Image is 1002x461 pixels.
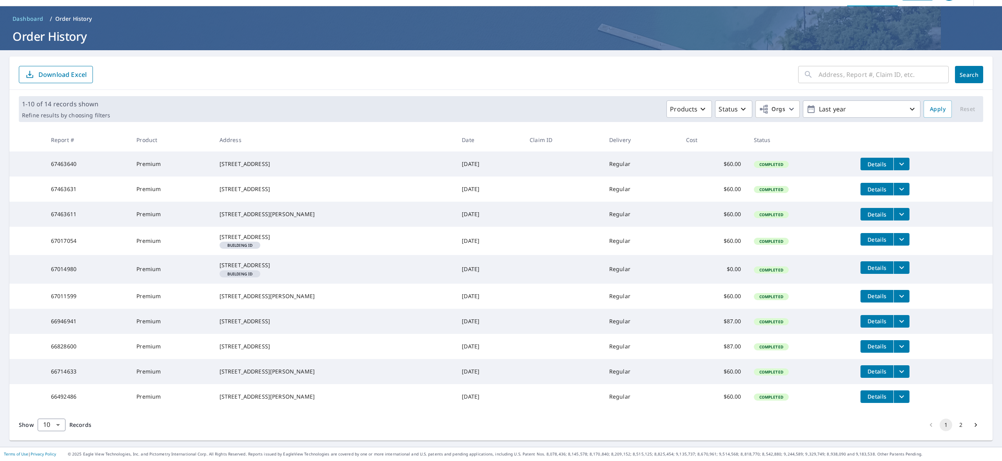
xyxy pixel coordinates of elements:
a: Terms of Use [4,451,28,457]
td: Premium [130,151,213,177]
button: detailsBtn-67463640 [860,158,893,170]
th: Product [130,128,213,151]
th: Delivery [603,128,680,151]
td: $60.00 [680,227,748,255]
span: Completed [755,239,788,244]
div: Show 10 records [38,419,65,431]
td: Regular [603,227,680,255]
button: detailsBtn-66492486 [860,390,893,403]
td: [DATE] [456,334,523,359]
th: Report # [45,128,130,151]
td: [DATE] [456,359,523,384]
a: Privacy Policy [31,451,56,457]
td: $60.00 [680,151,748,177]
p: Products [670,104,697,114]
button: Search [955,66,983,83]
td: [DATE] [456,309,523,334]
button: filesDropdownBtn-66828600 [893,340,909,353]
nav: breadcrumb [9,13,993,25]
td: $60.00 [680,359,748,384]
button: detailsBtn-66946941 [860,315,893,328]
th: Status [748,128,855,151]
li: / [50,14,52,24]
span: Details [865,393,889,400]
button: detailsBtn-67463631 [860,183,893,195]
button: detailsBtn-67017054 [860,233,893,246]
td: 66492486 [45,384,130,409]
td: Regular [603,334,680,359]
td: [DATE] [456,227,523,255]
td: Premium [130,255,213,283]
div: [STREET_ADDRESS][PERSON_NAME] [220,210,450,218]
th: Cost [680,128,748,151]
td: Premium [130,384,213,409]
button: Apply [924,100,952,118]
div: [STREET_ADDRESS] [220,233,450,241]
span: Details [865,343,889,350]
p: Refine results by choosing filters [22,112,110,119]
span: Completed [755,319,788,324]
td: Regular [603,255,680,283]
span: Details [865,264,889,271]
div: [STREET_ADDRESS][PERSON_NAME] [220,393,450,401]
td: Premium [130,177,213,202]
td: Regular [603,309,680,334]
button: filesDropdownBtn-67463631 [893,183,909,195]
nav: pagination navigation [924,419,983,431]
button: filesDropdownBtn-67011599 [893,290,909,302]
button: filesDropdownBtn-66492486 [893,390,909,403]
p: Last year [816,102,908,116]
span: Details [865,236,889,243]
td: Regular [603,359,680,384]
td: Premium [130,309,213,334]
div: [STREET_ADDRESS] [220,317,450,325]
button: filesDropdownBtn-67017054 [893,233,909,246]
div: 10 [38,414,65,436]
td: [DATE] [456,202,523,227]
span: Details [865,211,889,218]
td: Regular [603,384,680,409]
span: Completed [755,394,788,400]
button: detailsBtn-67011599 [860,290,893,302]
button: Products [666,100,712,118]
button: Go to next page [969,419,982,431]
p: 1-10 of 14 records shown [22,99,110,109]
span: Orgs [759,104,785,114]
p: Download Excel [38,70,87,79]
td: Premium [130,359,213,384]
button: detailsBtn-66828600 [860,340,893,353]
button: Status [715,100,752,118]
td: 66828600 [45,334,130,359]
button: Go to page 2 [955,419,967,431]
div: [STREET_ADDRESS] [220,261,450,269]
p: Status [719,104,738,114]
em: Building ID [227,272,253,276]
div: [STREET_ADDRESS] [220,185,450,193]
th: Address [213,128,456,151]
p: | [4,452,56,456]
td: Premium [130,202,213,227]
td: 67011599 [45,284,130,309]
span: Search [961,71,977,78]
span: Details [865,317,889,325]
td: [DATE] [456,384,523,409]
td: 67463611 [45,202,130,227]
span: Completed [755,212,788,217]
input: Address, Report #, Claim ID, etc. [819,64,949,86]
th: Date [456,128,523,151]
td: 67463640 [45,151,130,177]
td: Premium [130,334,213,359]
td: $87.00 [680,334,748,359]
button: filesDropdownBtn-66714633 [893,365,909,378]
button: filesDropdownBtn-67463611 [893,208,909,220]
button: detailsBtn-67463611 [860,208,893,220]
td: [DATE] [456,177,523,202]
div: [STREET_ADDRESS] [220,160,450,168]
td: 66714633 [45,359,130,384]
th: Claim ID [523,128,603,151]
span: Completed [755,187,788,192]
span: Completed [755,344,788,350]
button: Download Excel [19,66,93,83]
span: Show [19,421,34,428]
a: Dashboard [9,13,47,25]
